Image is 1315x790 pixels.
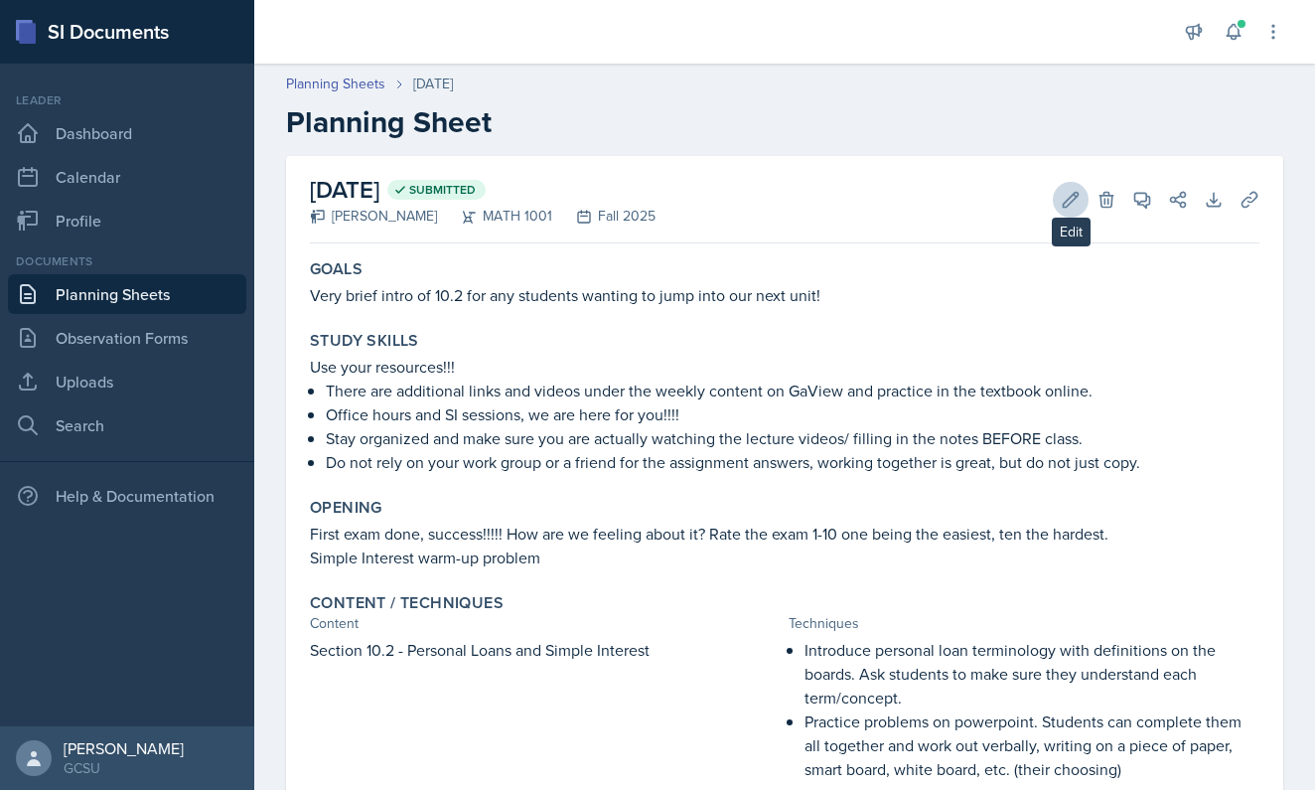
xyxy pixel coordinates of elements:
label: Goals [310,259,363,279]
h2: Planning Sheet [286,104,1283,140]
a: Planning Sheets [8,274,246,314]
a: Planning Sheets [286,74,385,94]
div: Fall 2025 [552,206,656,227]
a: Uploads [8,362,246,401]
div: Techniques [789,613,1259,634]
p: Very brief intro of 10.2 for any students wanting to jump into our next unit! [310,283,1259,307]
p: Introduce personal loan terminology with definitions on the boards. Ask students to make sure the... [804,638,1259,710]
div: Leader [8,91,246,109]
a: Search [8,405,246,445]
div: [DATE] [413,74,453,94]
p: Practice problems on powerpoint. Students can complete them all together and work out verbally, w... [804,710,1259,781]
div: [PERSON_NAME] [310,206,437,227]
a: Profile [8,201,246,240]
label: Content / Techniques [310,593,504,613]
p: Simple Interest warm-up problem [310,546,1259,569]
a: Dashboard [8,113,246,153]
p: Section 10.2 - Personal Loans and Simple Interest [310,638,781,662]
div: Help & Documentation [8,476,246,516]
button: Edit [1053,182,1089,218]
p: Office hours and SI sessions, we are here for you!!!! [326,402,1259,426]
label: Study Skills [310,331,419,351]
p: Use your resources!!! [310,355,1259,379]
p: There are additional links and videos under the weekly content on GaView and practice in the text... [326,379,1259,402]
div: MATH 1001 [437,206,552,227]
label: Opening [310,498,382,518]
div: Content [310,613,781,634]
p: Stay organized and make sure you are actually watching the lecture videos/ filling in the notes B... [326,426,1259,450]
span: Submitted [409,182,476,198]
a: Calendar [8,157,246,197]
p: Do not rely on your work group or a friend for the assignment answers, working together is great,... [326,450,1259,474]
div: GCSU [64,758,184,778]
div: Documents [8,252,246,270]
p: First exam done, success!!!!! How are we feeling about it? Rate the exam 1-10 one being the easie... [310,522,1259,546]
a: Observation Forms [8,318,246,358]
div: [PERSON_NAME] [64,738,184,758]
h2: [DATE] [310,172,656,208]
